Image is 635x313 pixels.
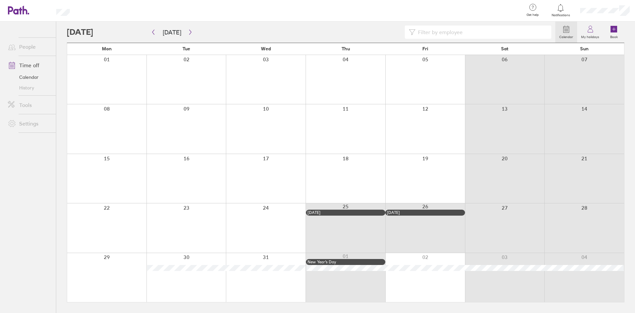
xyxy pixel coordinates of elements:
[342,46,350,51] span: Thu
[102,46,112,51] span: Mon
[157,27,187,38] button: [DATE]
[577,22,603,43] a: My holidays
[555,22,577,43] a: Calendar
[577,33,603,39] label: My holidays
[550,3,571,17] a: Notifications
[3,82,56,93] a: History
[603,22,624,43] a: Book
[308,260,384,264] div: New Year’s Day
[3,98,56,112] a: Tools
[387,210,463,215] div: [DATE]
[415,26,547,38] input: Filter by employee
[3,59,56,72] a: Time off
[3,40,56,53] a: People
[550,13,571,17] span: Notifications
[183,46,190,51] span: Tue
[501,46,508,51] span: Sat
[261,46,271,51] span: Wed
[3,72,56,82] a: Calendar
[522,13,543,17] span: Get help
[606,33,622,39] label: Book
[580,46,589,51] span: Sun
[308,210,384,215] div: [DATE]
[422,46,428,51] span: Fri
[555,33,577,39] label: Calendar
[3,117,56,130] a: Settings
